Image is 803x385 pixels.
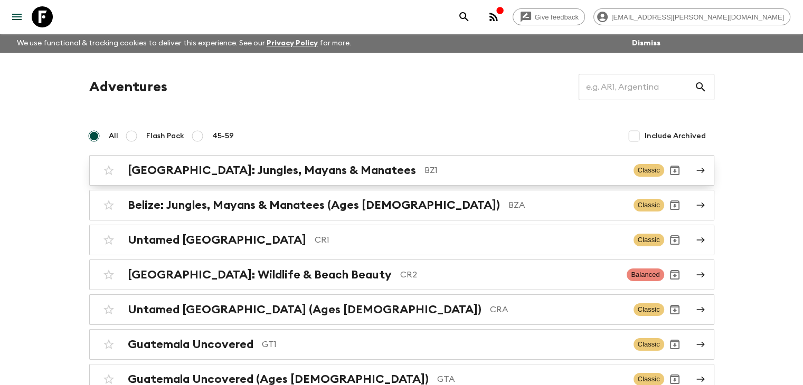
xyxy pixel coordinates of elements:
h2: Untamed [GEOGRAPHIC_DATA] [128,233,306,247]
button: Archive [664,229,685,251]
button: search adventures [454,6,475,27]
button: Archive [664,299,685,320]
button: Archive [664,264,685,285]
span: Classic [634,338,664,351]
div: [EMAIL_ADDRESS][PERSON_NAME][DOMAIN_NAME] [593,8,790,25]
a: Guatemala UncoveredGT1ClassicArchive [89,329,714,360]
button: menu [6,6,27,27]
span: Classic [634,303,664,316]
h1: Adventures [89,76,167,98]
a: [GEOGRAPHIC_DATA]: Jungles, Mayans & ManateesBZ1ClassicArchive [89,155,714,186]
a: Untamed [GEOGRAPHIC_DATA]CR1ClassicArchive [89,225,714,255]
h2: [GEOGRAPHIC_DATA]: Wildlife & Beach Beauty [128,268,392,282]
a: Privacy Policy [267,40,318,47]
button: Archive [664,334,685,355]
span: [EMAIL_ADDRESS][PERSON_NAME][DOMAIN_NAME] [606,13,790,21]
p: BZ1 [424,164,625,177]
button: Archive [664,160,685,181]
p: CR2 [400,268,619,281]
span: Include Archived [645,131,706,141]
p: BZA [508,199,625,211]
h2: Untamed [GEOGRAPHIC_DATA] (Ages [DEMOGRAPHIC_DATA]) [128,303,481,316]
a: Untamed [GEOGRAPHIC_DATA] (Ages [DEMOGRAPHIC_DATA])CRAClassicArchive [89,294,714,325]
h2: Guatemala Uncovered [128,338,253,351]
span: Classic [634,199,664,211]
p: CRA [490,303,625,316]
span: Classic [634,234,664,246]
p: GT1 [262,338,625,351]
span: Classic [634,164,664,177]
span: Balanced [627,268,664,281]
h2: [GEOGRAPHIC_DATA]: Jungles, Mayans & Manatees [128,163,416,177]
button: Dismiss [629,36,663,51]
a: Give feedback [513,8,585,25]
span: All [109,131,118,141]
p: We use functional & tracking cookies to deliver this experience. See our for more. [13,34,355,53]
p: CR1 [315,234,625,246]
button: Archive [664,195,685,216]
a: Belize: Jungles, Mayans & Manatees (Ages [DEMOGRAPHIC_DATA])BZAClassicArchive [89,190,714,220]
span: Give feedback [529,13,584,21]
input: e.g. AR1, Argentina [579,72,694,102]
span: 45-59 [212,131,234,141]
span: Flash Pack [146,131,184,141]
h2: Belize: Jungles, Mayans & Manatees (Ages [DEMOGRAPHIC_DATA]) [128,198,500,212]
a: [GEOGRAPHIC_DATA]: Wildlife & Beach BeautyCR2BalancedArchive [89,259,714,290]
